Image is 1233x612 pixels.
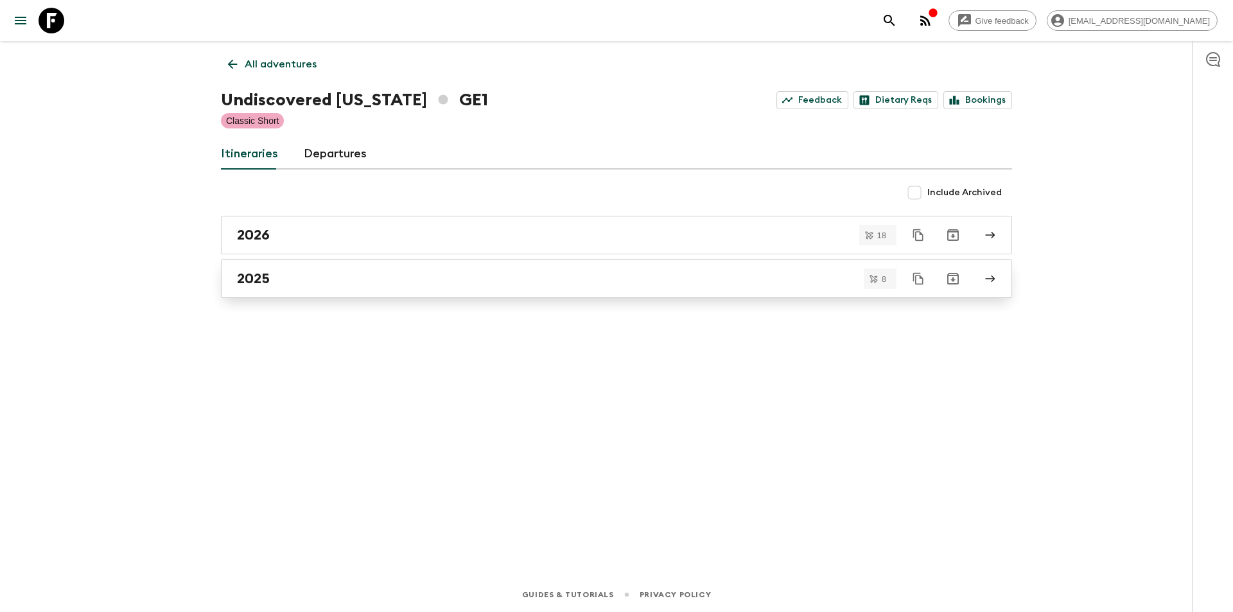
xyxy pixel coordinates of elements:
[949,10,1036,31] a: Give feedback
[221,216,1012,254] a: 2026
[907,267,930,290] button: Duplicate
[853,91,938,109] a: Dietary Reqs
[1047,10,1218,31] div: [EMAIL_ADDRESS][DOMAIN_NAME]
[877,8,902,33] button: search adventures
[870,231,894,240] span: 18
[927,186,1002,199] span: Include Archived
[968,16,1036,26] span: Give feedback
[237,227,270,243] h2: 2026
[304,139,367,170] a: Departures
[221,87,488,113] h1: Undiscovered [US_STATE] GE1
[940,266,966,292] button: Archive
[221,51,324,77] a: All adventures
[640,588,711,602] a: Privacy Policy
[237,270,270,287] h2: 2025
[874,275,894,283] span: 8
[776,91,848,109] a: Feedback
[940,222,966,248] button: Archive
[1062,16,1217,26] span: [EMAIL_ADDRESS][DOMAIN_NAME]
[8,8,33,33] button: menu
[943,91,1012,109] a: Bookings
[245,57,317,72] p: All adventures
[907,223,930,247] button: Duplicate
[221,139,278,170] a: Itineraries
[522,588,614,602] a: Guides & Tutorials
[226,114,279,127] p: Classic Short
[221,259,1012,298] a: 2025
